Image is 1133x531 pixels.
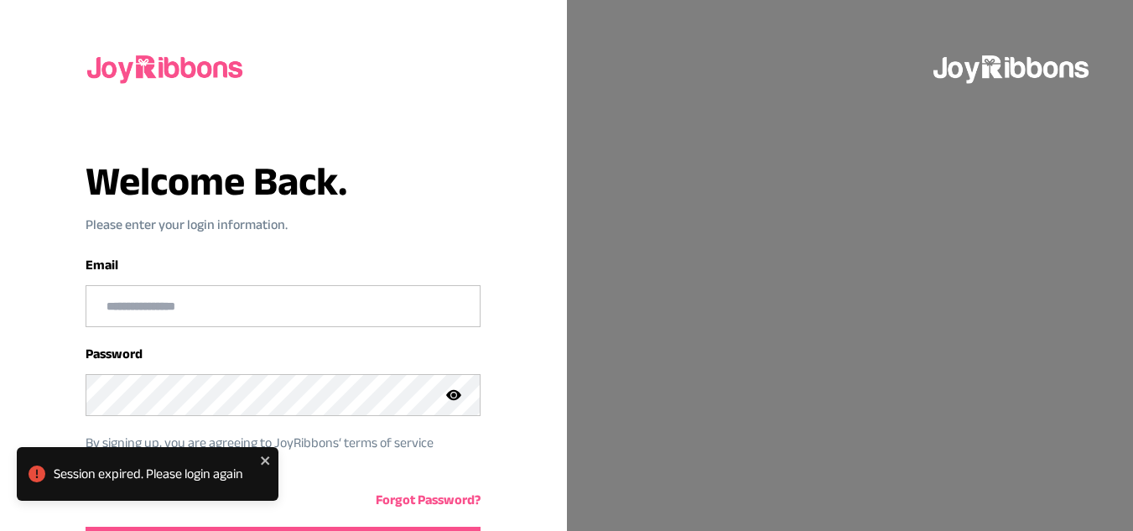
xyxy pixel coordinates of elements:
[86,215,481,235] p: Please enter your login information.
[932,40,1093,94] img: joyribbons
[86,258,118,272] label: Email
[86,433,455,473] p: By signing up, you are agreeing to JoyRibbons‘ terms of service condition
[54,464,255,484] div: Session expired. Please login again
[86,346,143,361] label: Password
[86,161,481,201] h3: Welcome Back.
[260,454,272,467] button: close
[86,40,247,94] img: joyribbons
[376,492,481,507] a: Forgot Password?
